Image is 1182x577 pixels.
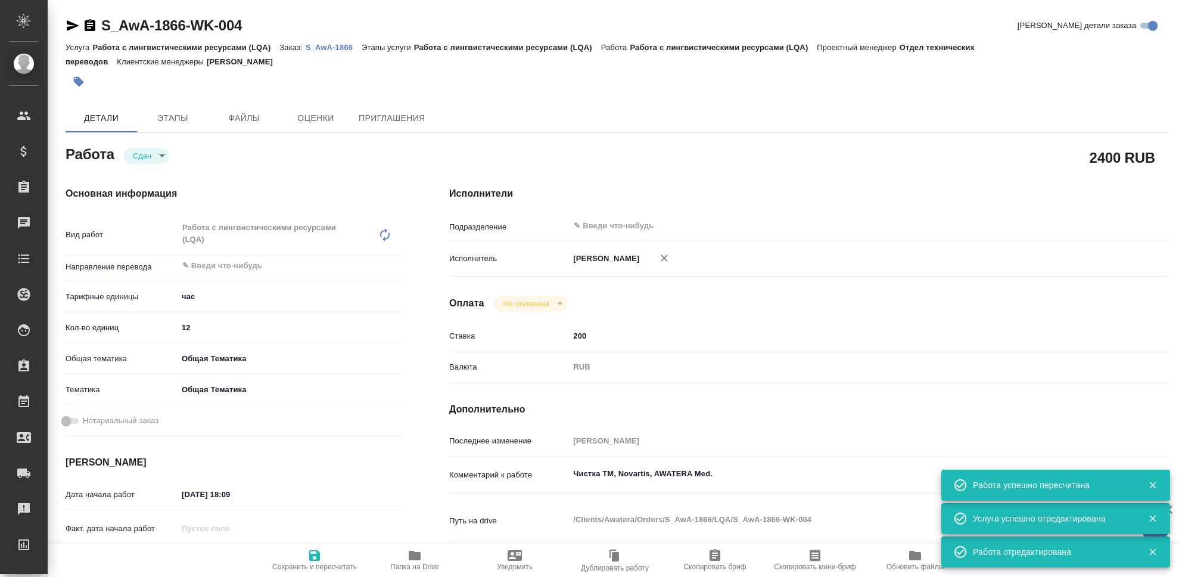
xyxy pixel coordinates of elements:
[414,43,601,52] p: Работа с лингвистическими ресурсами (LQA)
[601,43,630,52] p: Работа
[449,361,569,373] p: Валюта
[362,43,414,52] p: Этапы услуги
[449,187,1169,201] h4: Исполнители
[181,259,358,273] input: ✎ Введи что-нибудь
[178,287,402,307] div: час
[66,229,178,241] p: Вид работ
[500,299,553,309] button: Не оплачена
[178,380,402,400] div: Общая Тематика
[66,261,178,273] p: Направление перевода
[178,319,402,336] input: ✎ Введи что-нибудь
[178,486,282,503] input: ✎ Введи что-нибудь
[66,142,114,164] h2: Работа
[66,43,92,52] p: Услуга
[683,563,746,571] span: Скопировать бриф
[449,435,569,447] p: Последнее изменение
[207,57,282,66] p: [PERSON_NAME]
[66,489,178,501] p: Дата начала работ
[1140,480,1165,491] button: Закрыть
[66,523,178,535] p: Факт. дата начала работ
[117,57,207,66] p: Клиентские менеджеры
[216,111,273,126] span: Файлы
[449,469,569,481] p: Комментарий к работе
[123,148,169,164] div: Сдан
[1018,20,1136,32] span: [PERSON_NAME] детали заказа
[497,563,533,571] span: Уведомить
[449,253,569,265] p: Исполнитель
[272,563,357,571] span: Сохранить и пересчитать
[449,221,569,233] p: Подразделение
[101,17,242,33] a: S_AwA-1866-WK-004
[630,43,817,52] p: Работа с лингвистическими ресурсами (LQA)
[817,43,899,52] p: Проектный менеджер
[665,544,765,577] button: Скопировать бриф
[66,384,178,396] p: Тематика
[449,402,1169,417] h4: Дополнительно
[359,111,425,126] span: Приглашения
[92,43,279,52] p: Работа с лингвистическими ресурсами (LQA)
[306,42,362,52] a: S_AwA-1866
[279,43,305,52] p: Заказ:
[569,510,1109,530] textarea: /Clients/Awatera/Orders/S_AwA-1866/LQA/S_AwA-1866-WK-004
[83,415,158,427] span: Нотариальный заказ
[565,544,665,577] button: Дублировать работу
[1140,547,1165,557] button: Закрыть
[66,18,80,33] button: Скопировать ссылку для ЯМессенджера
[129,151,155,161] button: Сдан
[569,464,1109,484] textarea: Чистка ТМ, Novartis, AWATERA Med.
[395,265,397,267] button: Open
[569,432,1109,449] input: Пустое поле
[449,330,569,342] p: Ставка
[494,296,567,312] div: Сдан
[144,111,201,126] span: Этапы
[973,546,1130,558] div: Работа отредактирована
[390,563,439,571] span: Папка на Drive
[73,111,130,126] span: Детали
[365,544,465,577] button: Папка на Drive
[569,253,639,265] p: [PERSON_NAME]
[66,322,178,334] p: Кол-во единиц
[449,296,484,311] h4: Оплата
[66,291,178,303] p: Тарифные единицы
[581,564,649,572] span: Дублировать работу
[66,353,178,365] p: Общая тематика
[1102,225,1105,227] button: Open
[973,479,1130,491] div: Работа успешно пересчитана
[569,357,1109,377] div: RUB
[66,69,92,95] button: Добавить тэг
[1090,147,1155,167] h2: 2400 RUB
[83,18,97,33] button: Скопировать ссылку
[178,520,282,537] input: Пустое поле
[265,544,365,577] button: Сохранить и пересчитать
[973,513,1130,525] div: Услуга успешно отредактирована
[651,245,677,271] button: Удалить исполнителя
[306,43,362,52] p: S_AwA-1866
[449,515,569,527] p: Путь на drive
[465,544,565,577] button: Уведомить
[573,219,1065,233] input: ✎ Введи что-нибудь
[66,455,402,470] h4: [PERSON_NAME]
[66,187,402,201] h4: Основная информация
[765,544,865,577] button: Скопировать мини-бриф
[1140,513,1165,524] button: Закрыть
[66,43,975,66] p: Отдел технических переводов
[569,327,1109,345] input: ✎ Введи что-нибудь
[178,349,402,369] div: Общая Тематика
[887,563,944,571] span: Обновить файлы
[865,544,965,577] button: Обновить файлы
[287,111,344,126] span: Оценки
[774,563,856,571] span: Скопировать мини-бриф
